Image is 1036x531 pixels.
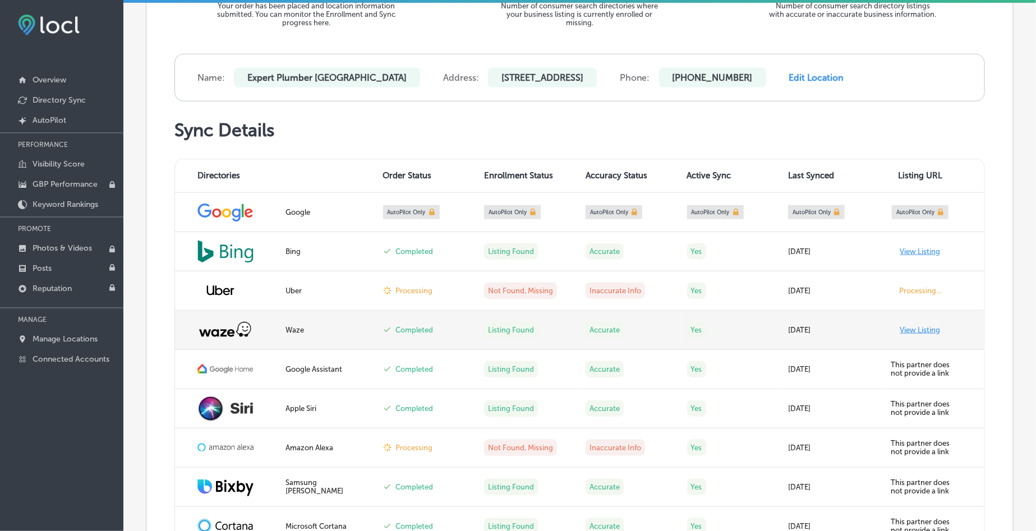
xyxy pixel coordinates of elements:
[484,361,538,377] label: Listing Found
[488,68,597,87] p: [STREET_ADDRESS]
[586,440,645,456] label: Inaccurate Info
[286,404,370,413] div: Apple Siri
[197,276,243,304] img: uber.png
[781,271,883,311] td: [DATE]
[197,395,254,422] img: Siri-logo.png
[789,72,844,83] a: Edit Location
[33,334,98,344] p: Manage Locations
[286,522,370,530] div: Microsoft Cortana
[687,283,706,299] label: Yes
[781,389,883,428] td: [DATE]
[33,95,86,105] p: Directory Sync
[891,439,950,456] label: This partner does not provide a link
[891,361,950,377] label: This partner does not provide a link
[883,159,984,193] th: Listing URL
[33,116,66,125] p: AutoPilot
[33,243,92,253] p: Photos & Videos
[197,72,225,83] label: Name:
[209,2,405,27] p: Your order has been placed and location information submitted. You can monitor the Enrollment and...
[286,365,370,373] div: Google Assistant
[174,119,985,141] h1: Sync Details
[687,322,706,338] label: Yes
[586,400,624,417] label: Accurate
[484,400,538,417] label: Listing Found
[197,442,254,453] img: amazon-alexa.png
[900,247,941,256] a: View Listing
[484,243,538,260] label: Listing Found
[33,354,109,364] p: Connected Accounts
[396,444,433,452] label: Processing
[33,75,66,85] p: Overview
[234,68,420,87] p: Expert Plumber [GEOGRAPHIC_DATA]
[586,361,624,377] label: Accurate
[286,444,370,452] div: Amazon Alexa
[33,264,52,273] p: Posts
[33,159,85,169] p: Visibility Score
[396,483,434,491] label: Completed
[659,68,766,87] p: [PHONE_NUMBER]
[769,2,937,19] p: Number of consumer search directory listings with accurate or inaccurate business information.
[197,201,254,223] img: google.png
[586,243,624,260] label: Accurate
[286,208,370,216] div: Google
[900,326,941,334] a: View Listing
[197,477,254,496] img: Bixby.png
[680,159,782,193] th: Active Sync
[687,243,706,260] label: Yes
[376,159,478,193] th: Order Status
[197,240,254,263] img: bing_Jjgns0f.png
[286,247,370,256] div: Bing
[396,247,434,256] label: Completed
[484,479,538,495] label: Listing Found
[687,479,706,495] label: Yes
[484,440,557,456] label: Not Found, Missing
[781,428,883,468] td: [DATE]
[175,159,279,193] th: Directories
[781,468,883,507] td: [DATE]
[197,363,254,375] img: google-home.png
[286,287,370,295] div: Uber
[687,440,706,456] label: Yes
[781,311,883,350] td: [DATE]
[891,400,950,417] label: This partner does not provide a link
[396,326,434,334] label: Completed
[899,287,941,295] label: Processing...
[33,284,72,293] p: Reputation
[781,232,883,271] td: [DATE]
[781,350,883,389] td: [DATE]
[396,287,433,295] label: Processing
[620,72,650,83] label: Phone:
[586,283,645,299] label: Inaccurate Info
[484,283,557,299] label: Not Found, Missing
[586,479,624,495] label: Accurate
[18,15,80,35] img: fda3e92497d09a02dc62c9cd864e3231.png
[33,200,98,209] p: Keyword Rankings
[286,326,370,334] div: Waze
[496,2,664,27] p: Number of consumer search directories where your business listing is currently enrolled or missing.
[687,361,706,377] label: Yes
[579,159,680,193] th: Accuracy Status
[586,322,624,338] label: Accurate
[286,478,370,495] div: Samsung [PERSON_NAME]
[197,321,254,339] img: waze.png
[891,478,950,495] label: This partner does not provide a link
[484,322,538,338] label: Listing Found
[396,522,434,530] label: Completed
[687,400,706,417] label: Yes
[33,179,98,189] p: GBP Performance
[443,72,479,83] label: Address:
[396,365,434,373] label: Completed
[396,404,434,413] label: Completed
[781,159,883,193] th: Last Synced
[477,159,579,193] th: Enrollment Status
